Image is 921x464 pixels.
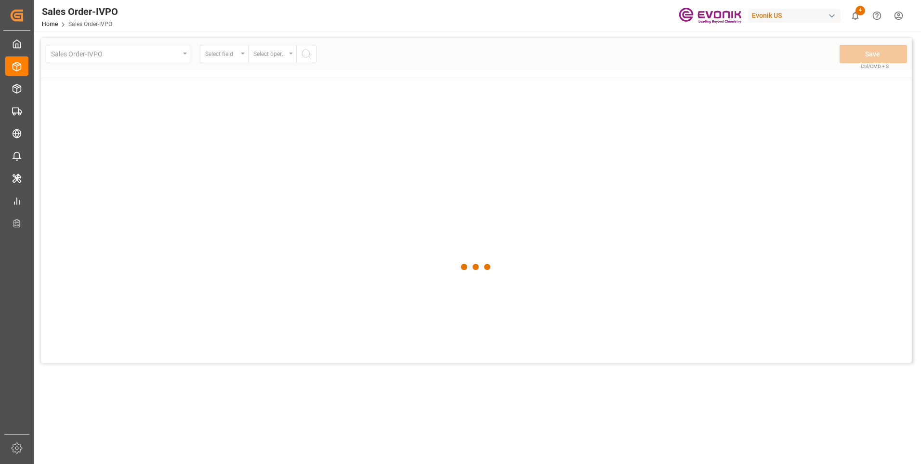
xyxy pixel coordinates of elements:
[855,6,865,15] span: 4
[748,9,841,23] div: Evonik US
[42,21,58,27] a: Home
[866,5,888,27] button: Help Center
[748,6,844,25] button: Evonik US
[844,5,866,27] button: show 4 new notifications
[679,7,741,24] img: Evonik-brand-mark-Deep-Purple-RGB.jpeg_1700498283.jpeg
[42,4,118,19] div: Sales Order-IVPO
